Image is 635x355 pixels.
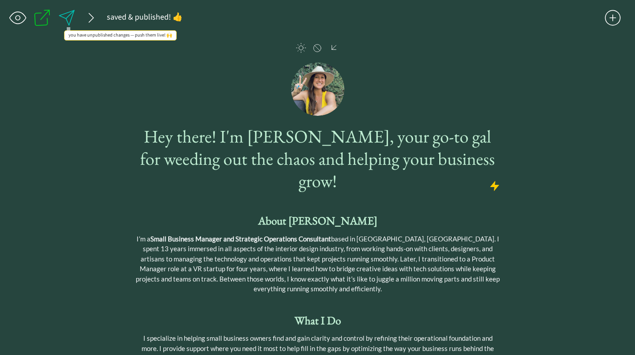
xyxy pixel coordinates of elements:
strong: About [PERSON_NAME] [258,213,377,228]
span: Hey there! I'm [PERSON_NAME], your go-to gal for weeding out the chaos and helping your business ... [140,125,495,192]
div: you have unpublished changes — push them live! 🙌 [65,31,176,40]
div: saved & published! 👍 [107,13,182,21]
span: I’m a based in [GEOGRAPHIC_DATA], [GEOGRAPHIC_DATA]. I spent 13 years immersed in all aspects of ... [136,235,500,293]
strong: Small Business Manager and Strategic Operations Consultant [150,235,331,243]
strong: What I Do [295,313,341,327]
